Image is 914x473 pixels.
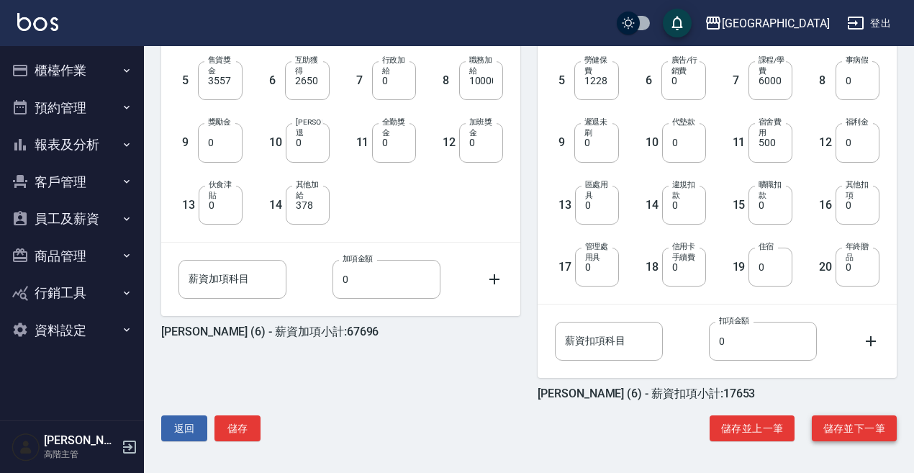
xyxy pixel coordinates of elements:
h5: 5 [182,73,194,88]
button: 員工及薪資 [6,200,138,238]
button: 預約管理 [6,89,138,127]
label: 代墊款 [672,117,694,127]
h5: 11 [733,135,746,150]
label: 福利金 [846,117,868,127]
img: Logo [17,13,58,31]
label: [PERSON_NAME]退 [296,117,322,138]
h5: 9 [182,135,194,150]
h5: 6 [646,73,658,88]
h5: 8 [443,73,455,88]
label: 違規扣款 [672,179,699,201]
button: 儲存並下一筆 [812,415,897,442]
h5: 7 [733,73,745,88]
h5: [PERSON_NAME] [44,433,117,448]
label: 獎勵金 [208,117,230,127]
p: 高階主管 [44,448,117,461]
h5: 19 [733,260,746,274]
h5: 18 [646,260,659,274]
h5: 15 [733,198,746,212]
label: 年終贈品 [846,241,872,263]
h5: [PERSON_NAME] (6) - 薪資扣項小計:17653 [538,387,755,400]
button: 儲存 [214,415,261,442]
label: 廣告/行銷費 [671,55,698,76]
button: 行銷工具 [6,274,138,312]
button: 客戶管理 [6,163,138,201]
label: 行政加給 [382,55,409,76]
button: 返回 [161,415,207,442]
label: 其他加給 [296,179,322,201]
label: 扣項金額 [719,315,749,326]
h5: 7 [356,73,368,88]
label: 遲退未刷 [584,117,611,138]
button: 登出 [841,10,897,37]
h5: 6 [269,73,281,88]
button: [GEOGRAPHIC_DATA] [699,9,836,38]
img: Person [12,433,40,461]
h5: 14 [269,198,282,212]
h5: 5 [558,73,571,88]
h5: [PERSON_NAME] (6) - 薪資加項小計:67696 [161,325,379,338]
h5: 11 [356,135,369,150]
button: 櫃檯作業 [6,52,138,89]
h5: 20 [819,260,832,274]
label: 勞健保費 [584,55,611,76]
h5: 10 [269,135,282,150]
label: 事病假 [846,55,868,66]
h5: 12 [819,135,832,150]
label: 信用卡手續費 [672,241,699,263]
h5: 8 [819,73,831,88]
button: 資料設定 [6,312,138,349]
button: 儲存並上一筆 [710,415,795,442]
label: 課程/學費 [759,55,785,76]
label: 曠職扣款 [759,179,785,201]
label: 售貨獎金 [208,55,235,76]
label: 伙食津貼 [209,179,235,201]
label: 加班獎金 [469,117,496,138]
h5: 13 [182,198,195,212]
button: save [663,9,692,37]
label: 區處用具 [585,179,612,201]
h5: 10 [646,135,659,150]
h5: 17 [558,260,571,274]
div: [GEOGRAPHIC_DATA] [722,14,830,32]
h5: 9 [558,135,571,150]
h5: 16 [819,198,832,212]
button: 報表及分析 [6,126,138,163]
label: 職務加給 [469,55,496,76]
label: 其他扣項 [846,179,872,201]
label: 加項金額 [343,253,373,264]
label: 互助獲得 [295,55,322,76]
button: 商品管理 [6,238,138,275]
label: 住宿 [759,241,774,252]
label: 全勤獎金 [382,117,409,138]
h5: 12 [443,135,456,150]
label: 管理處用具 [585,241,612,263]
label: 宿舍費用 [759,117,785,138]
h5: 14 [646,198,659,212]
h5: 13 [558,198,571,212]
